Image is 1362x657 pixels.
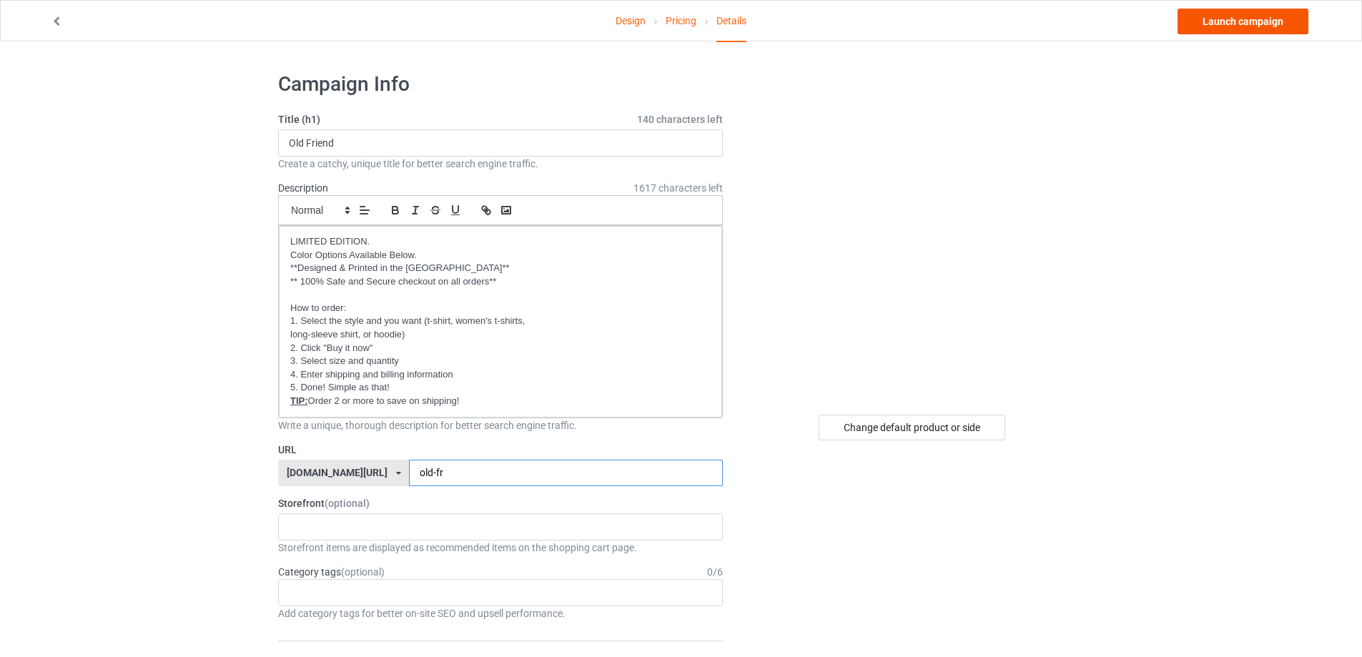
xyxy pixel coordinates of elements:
p: LIMITED EDITION. [290,235,711,249]
h1: Campaign Info [278,71,723,97]
a: Launch campaign [1178,9,1308,34]
span: (optional) [341,566,385,578]
a: Pricing [666,1,696,41]
label: Storefront [278,496,723,510]
p: Color Options Available Below. [290,249,711,262]
p: Order 2 or more to save on shipping! [290,395,711,408]
div: Storefront items are displayed as recommended items on the shopping cart page. [278,540,723,555]
p: 1. Select the style and you want (t-shirt, women's t-shirts, [290,315,711,328]
label: Category tags [278,565,385,579]
p: 4. Enter shipping and billing information [290,368,711,382]
p: ** 100% Safe and Secure checkout on all orders** [290,275,711,289]
div: Add category tags for better on-site SEO and upsell performance. [278,606,723,621]
label: URL [278,443,723,457]
div: Details [716,1,746,42]
div: 0 / 6 [707,565,723,579]
p: long-sleeve shirt, or hoodie) [290,328,711,342]
p: 2. Click "Buy it now" [290,342,711,355]
p: 3. Select size and quantity [290,355,711,368]
div: [DOMAIN_NAME][URL] [287,468,388,478]
u: TIP: [290,395,308,406]
a: Design [616,1,646,41]
div: Write a unique, thorough description for better search engine traffic. [278,418,723,433]
label: Description [278,182,328,194]
div: Create a catchy, unique title for better search engine traffic. [278,157,723,171]
label: Title (h1) [278,112,723,127]
span: 1617 characters left [633,181,723,195]
span: (optional) [325,498,370,509]
p: **Designed & Printed in the [GEOGRAPHIC_DATA]** [290,262,711,275]
p: How to order: [290,302,711,315]
span: 140 characters left [637,112,723,127]
p: 5. Done! Simple as that! [290,381,711,395]
div: Change default product or side [819,415,1005,440]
